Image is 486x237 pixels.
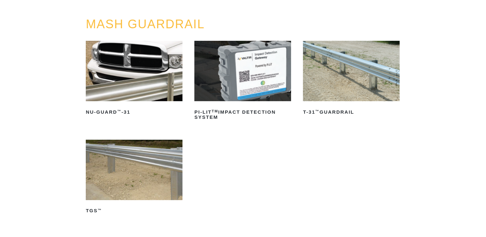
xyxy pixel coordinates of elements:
[194,107,291,122] h2: PI-LIT Impact Detection System
[98,208,102,212] sup: ™
[86,140,182,216] a: TGS™
[315,109,319,113] sup: ™
[86,41,182,117] a: NU-GUARD™-31
[303,107,400,117] h2: T-31 Guardrail
[86,206,182,216] h2: TGS
[86,107,182,117] h2: NU-GUARD -31
[86,17,205,31] a: MASH GUARDRAIL
[194,41,291,122] a: PI-LITTMImpact Detection System
[212,109,218,113] sup: TM
[117,109,121,113] sup: ™
[303,41,400,117] a: T-31™Guardrail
